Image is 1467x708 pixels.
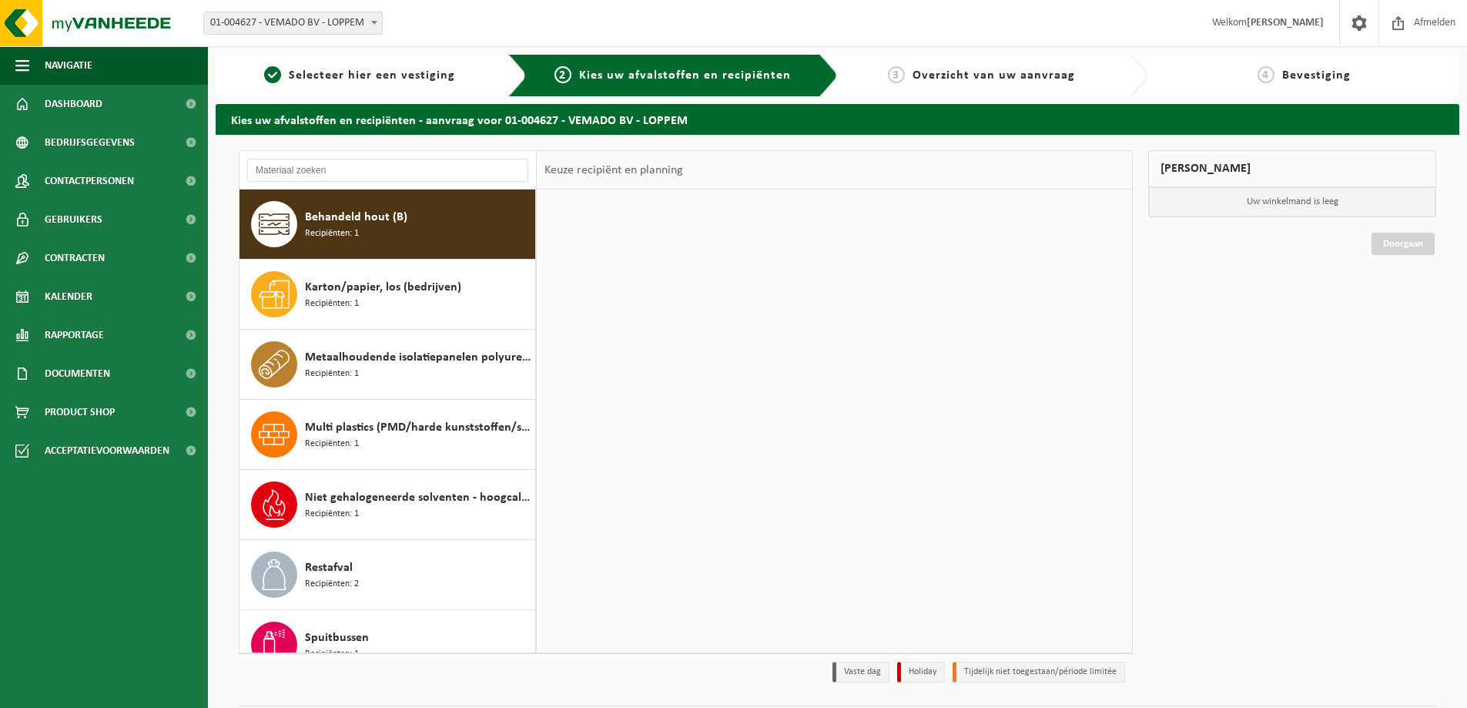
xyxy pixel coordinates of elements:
[239,470,536,540] button: Niet gehalogeneerde solventen - hoogcalorisch in kleinverpakking Recipiënten: 1
[305,348,531,367] span: Metaalhoudende isolatiepanelen polyurethaan (PU)
[305,507,359,522] span: Recipiënten: 1
[239,400,536,470] button: Multi plastics (PMD/harde kunststoffen/spanbanden/EPS/folie naturel/folie gemengd) Recipiënten: 1
[305,437,359,451] span: Recipiënten: 1
[216,104,1459,134] h2: Kies uw afvalstoffen en recipiënten - aanvraag voor 01-004627 - VEMADO BV - LOPPEM
[289,69,455,82] span: Selecteer hier een vestiging
[305,629,369,647] span: Spuitbussen
[239,540,536,610] button: Restafval Recipiënten: 2
[913,69,1075,82] span: Overzicht van uw aanvraag
[264,66,281,83] span: 1
[45,200,102,239] span: Gebruikers
[1148,150,1436,187] div: [PERSON_NAME]
[239,610,536,680] button: Spuitbussen Recipiënten: 1
[554,66,571,83] span: 2
[305,367,359,381] span: Recipiënten: 1
[1372,233,1435,255] a: Doorgaan
[305,297,359,311] span: Recipiënten: 1
[239,260,536,330] button: Karton/papier, los (bedrijven) Recipiënten: 1
[45,354,110,393] span: Documenten
[223,66,496,85] a: 1Selecteer hier een vestiging
[239,190,536,260] button: Behandeld hout (B) Recipiënten: 1
[45,316,104,354] span: Rapportage
[239,330,536,400] button: Metaalhoudende isolatiepanelen polyurethaan (PU) Recipiënten: 1
[45,393,115,431] span: Product Shop
[203,12,383,35] span: 01-004627 - VEMADO BV - LOPPEM
[45,162,134,200] span: Contactpersonen
[579,69,791,82] span: Kies uw afvalstoffen en recipiënten
[45,239,105,277] span: Contracten
[247,159,528,182] input: Materiaal zoeken
[537,151,691,190] div: Keuze recipiënt en planning
[897,662,945,683] li: Holiday
[204,12,382,34] span: 01-004627 - VEMADO BV - LOPPEM
[45,46,92,85] span: Navigatie
[1258,66,1274,83] span: 4
[888,66,905,83] span: 3
[305,226,359,241] span: Recipiënten: 1
[305,647,359,662] span: Recipiënten: 1
[305,278,461,297] span: Karton/papier, los (bedrijven)
[305,577,359,592] span: Recipiënten: 2
[45,277,92,316] span: Kalender
[305,488,531,507] span: Niet gehalogeneerde solventen - hoogcalorisch in kleinverpakking
[45,123,135,162] span: Bedrijfsgegevens
[305,418,531,437] span: Multi plastics (PMD/harde kunststoffen/spanbanden/EPS/folie naturel/folie gemengd)
[1247,17,1324,29] strong: [PERSON_NAME]
[1149,187,1435,216] p: Uw winkelmand is leeg
[953,662,1125,683] li: Tijdelijk niet toegestaan/période limitée
[45,431,169,470] span: Acceptatievoorwaarden
[305,559,353,577] span: Restafval
[45,85,102,123] span: Dashboard
[305,208,407,226] span: Behandeld hout (B)
[1282,69,1351,82] span: Bevestiging
[832,662,889,683] li: Vaste dag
